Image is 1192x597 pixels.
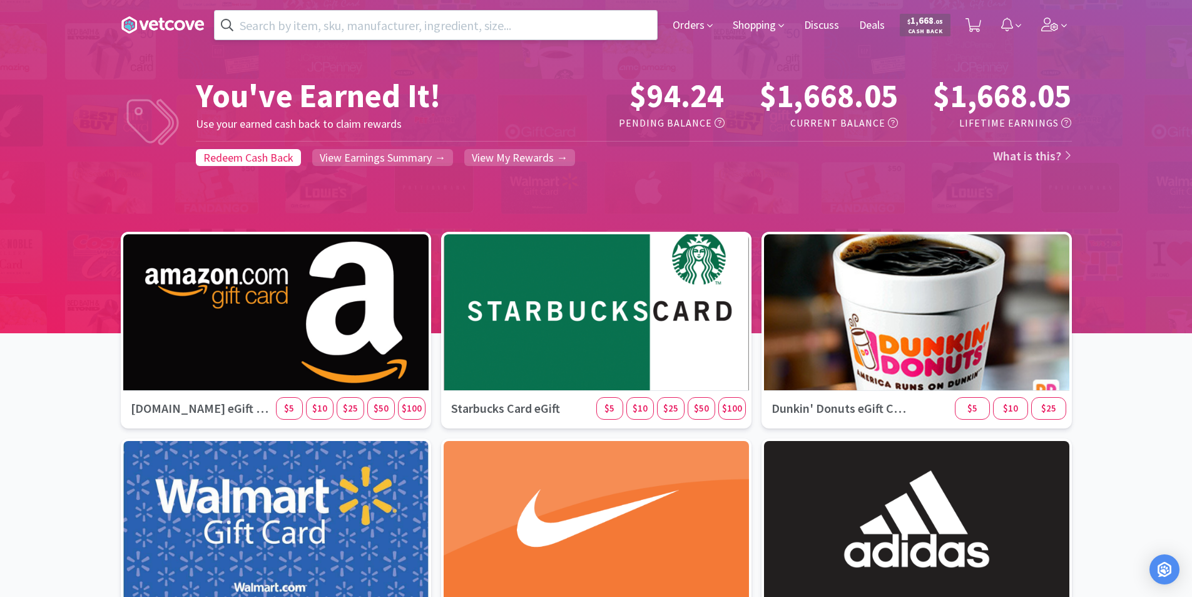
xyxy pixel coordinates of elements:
h5: Pending Balance [561,115,724,132]
span: Cash Back [907,28,943,36]
div: Open Intercom Messenger [1149,554,1179,584]
h5: Use your earned cash back to claim rewards [196,115,561,133]
span: View My Rewards → [472,150,568,165]
span: View Earnings Summary → [320,150,446,165]
span: $100 [722,402,742,414]
span: $50 [694,402,709,414]
span: $1,668.05 [933,75,1071,116]
span: $5 [284,402,294,414]
span: $10 [1003,402,1018,414]
span: $5 [967,402,977,414]
a: Discuss [799,20,844,31]
h5: Current Balance [735,115,898,132]
span: . 05 [934,18,943,26]
span: $25 [1041,402,1056,414]
h1: You've Earned It! [196,76,561,115]
a: What is this? [993,148,1072,164]
a: $1,668.05Cash Back [900,8,950,42]
span: $25 [663,402,678,414]
h5: Lifetime Earnings [908,115,1071,132]
a: Redeem Cash Back [196,149,301,166]
span: 1,668 [907,14,943,26]
h3: [DOMAIN_NAME] eGift Card [123,391,276,426]
span: $1,668.05 [760,75,898,116]
span: $100 [402,402,422,414]
h3: Dunkin' Donuts eGift Card [764,391,917,426]
span: $10 [633,402,648,414]
span: $50 [374,402,389,414]
span: $10 [312,402,327,414]
h3: Starbucks Card eGift [444,391,596,426]
span: $5 [604,402,614,414]
span: Redeem Cash Back [203,150,293,165]
a: View Earnings Summary → [312,149,453,166]
span: $94.24 [629,75,725,116]
span: $25 [343,402,358,414]
a: View My Rewards → [464,149,575,166]
a: Deals [854,20,890,31]
span: $ [907,18,910,26]
input: Search by item, sku, manufacturer, ingredient, size... [215,11,657,39]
